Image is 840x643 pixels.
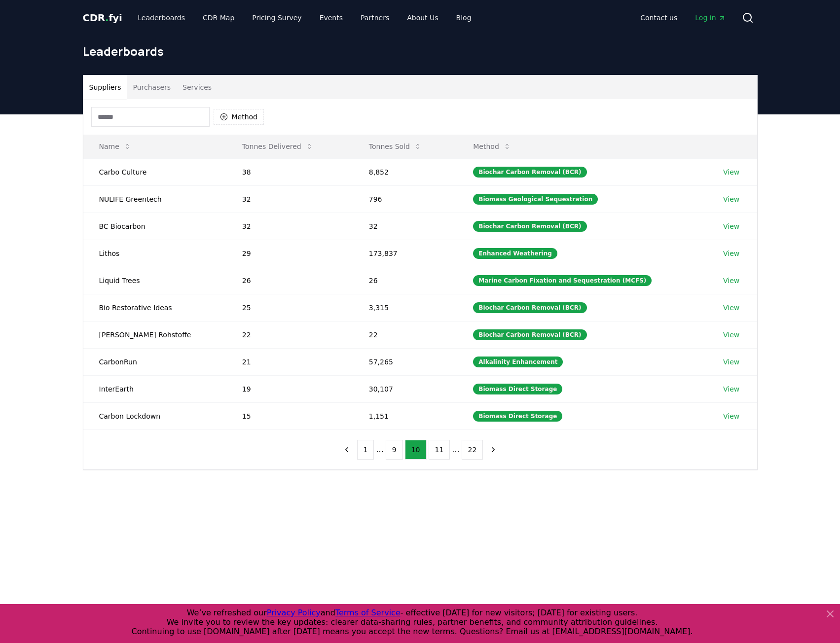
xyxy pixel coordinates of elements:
[723,330,739,340] a: View
[473,194,598,205] div: Biomass Geological Sequestration
[130,9,193,27] a: Leaderboards
[687,9,733,27] a: Log in
[226,240,353,267] td: 29
[465,137,519,156] button: Method
[83,402,226,429] td: Carbon Lockdown
[723,384,739,394] a: View
[376,444,383,456] li: ...
[83,213,226,240] td: BC Biocarbon
[226,185,353,213] td: 32
[83,348,226,375] td: CarbonRun
[723,221,739,231] a: View
[226,375,353,402] td: 19
[429,440,450,460] button: 11
[473,357,563,367] div: Alkalinity Enhancement
[353,267,457,294] td: 26
[723,249,739,258] a: View
[226,348,353,375] td: 21
[473,248,557,259] div: Enhanced Weathering
[234,137,321,156] button: Tonnes Delivered
[462,440,483,460] button: 22
[244,9,309,27] a: Pricing Survey
[226,158,353,185] td: 38
[361,137,430,156] button: Tonnes Sold
[473,275,652,286] div: Marine Carbon Fixation and Sequestration (MCFS)
[723,357,739,367] a: View
[83,321,226,348] td: [PERSON_NAME] Rohstoffe
[127,75,177,99] button: Purchasers
[226,213,353,240] td: 32
[695,13,726,23] span: Log in
[353,294,457,321] td: 3,315
[130,9,479,27] nav: Main
[723,276,739,286] a: View
[723,411,739,421] a: View
[723,194,739,204] a: View
[83,158,226,185] td: Carbo Culture
[83,240,226,267] td: Lithos
[83,185,226,213] td: NULIFE Greentech
[353,375,457,402] td: 30,107
[723,303,739,313] a: View
[83,11,122,25] a: CDR.fyi
[473,167,586,178] div: Biochar Carbon Removal (BCR)
[353,185,457,213] td: 796
[353,321,457,348] td: 22
[399,9,446,27] a: About Us
[473,384,562,394] div: Biomass Direct Storage
[226,294,353,321] td: 25
[448,9,479,27] a: Blog
[195,9,242,27] a: CDR Map
[473,302,586,313] div: Biochar Carbon Removal (BCR)
[353,402,457,429] td: 1,151
[452,444,459,456] li: ...
[353,158,457,185] td: 8,852
[226,267,353,294] td: 26
[226,402,353,429] td: 15
[83,12,122,24] span: CDR fyi
[83,375,226,402] td: InterEarth
[473,221,586,232] div: Biochar Carbon Removal (BCR)
[473,329,586,340] div: Biochar Carbon Removal (BCR)
[353,9,397,27] a: Partners
[214,109,264,125] button: Method
[177,75,218,99] button: Services
[353,348,457,375] td: 57,265
[83,294,226,321] td: Bio Restorative Ideas
[473,411,562,422] div: Biomass Direct Storage
[83,267,226,294] td: Liquid Trees
[723,167,739,177] a: View
[338,440,355,460] button: previous page
[485,440,502,460] button: next page
[105,12,109,24] span: .
[632,9,733,27] nav: Main
[405,440,427,460] button: 10
[83,43,758,59] h1: Leaderboards
[353,213,457,240] td: 32
[312,9,351,27] a: Events
[386,440,403,460] button: 9
[226,321,353,348] td: 22
[353,240,457,267] td: 173,837
[91,137,139,156] button: Name
[357,440,374,460] button: 1
[83,75,127,99] button: Suppliers
[632,9,685,27] a: Contact us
